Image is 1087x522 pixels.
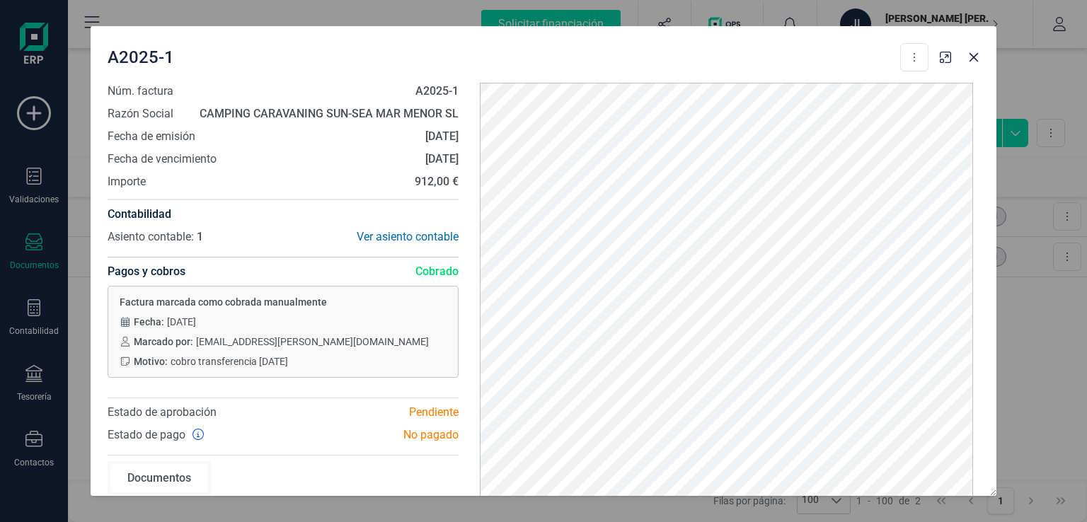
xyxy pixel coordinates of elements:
span: Marcado por: [134,335,193,349]
span: Fecha: [134,315,164,329]
span: Fecha de vencimiento [108,151,217,168]
div: Documentos [110,464,208,492]
span: Factura marcada como cobrada manualmente [120,295,447,309]
span: Asiento contable: [108,230,194,243]
span: Cobrado [415,263,459,280]
span: A2025-1 [108,46,174,69]
strong: CAMPING CARAVANING SUN-SEA MAR MENOR SL [200,107,459,120]
span: [EMAIL_ADDRESS][PERSON_NAME][DOMAIN_NAME] [196,335,429,349]
div: Pendiente [283,404,469,421]
span: Importe [108,173,146,190]
div: No pagado [283,427,469,443]
strong: [DATE] [425,129,459,143]
span: Estado de aprobación [108,405,217,419]
span: [DATE] [167,315,196,329]
span: Motivo: [134,354,168,369]
span: cobro transferencia [DATE] [171,354,288,369]
div: Ver asiento contable [283,228,459,245]
strong: A2025-1 [415,84,459,98]
span: 1 [197,230,203,243]
span: Fecha de emisión [108,128,195,145]
span: Núm. factura [108,83,173,100]
strong: 912,00 € [415,175,459,188]
button: Close [962,46,985,69]
h4: Pagos y cobros [108,257,185,286]
h4: Contabilidad [108,206,459,223]
span: Razón Social [108,105,173,122]
span: Estado de pago [108,427,185,443]
strong: [DATE] [425,152,459,166]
